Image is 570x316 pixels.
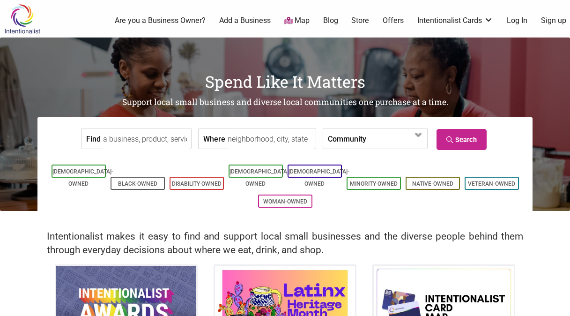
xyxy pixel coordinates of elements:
[203,128,225,149] label: Where
[263,198,307,205] a: Woman-Owned
[228,128,313,150] input: neighborhood, city, state
[328,128,366,149] label: Community
[47,230,523,257] h2: Intentionalist makes it easy to find and support local small businesses and the diverse people be...
[103,128,189,150] input: a business, product, service
[219,15,271,26] a: Add a Business
[350,181,398,187] a: Minority-Owned
[289,168,349,187] a: [DEMOGRAPHIC_DATA]-Owned
[507,15,527,26] a: Log In
[323,15,338,26] a: Blog
[351,15,369,26] a: Store
[284,15,310,26] a: Map
[437,129,487,150] a: Search
[52,168,113,187] a: [DEMOGRAPHIC_DATA]-Owned
[417,15,493,26] a: Intentionalist Cards
[115,15,206,26] a: Are you a Business Owner?
[229,168,290,187] a: [DEMOGRAPHIC_DATA]-Owned
[86,128,101,149] label: Find
[383,15,404,26] a: Offers
[172,181,222,187] a: Disability-Owned
[118,181,157,187] a: Black-Owned
[412,181,453,187] a: Native-Owned
[468,181,515,187] a: Veteran-Owned
[541,15,566,26] a: Sign up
